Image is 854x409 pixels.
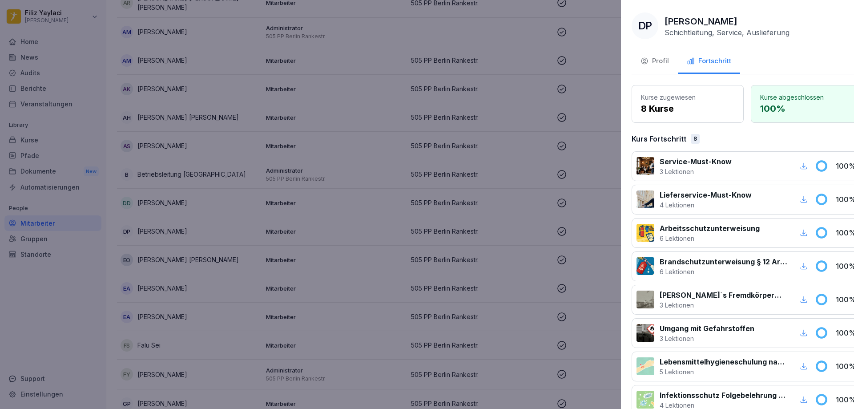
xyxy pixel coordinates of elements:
[660,200,752,210] p: 4 Lektionen
[660,223,760,234] p: Arbeitsschutzunterweisung
[660,167,732,176] p: 3 Lektionen
[660,267,787,276] p: 6 Lektionen
[678,50,740,74] button: Fortschritt
[660,300,787,310] p: 3 Lektionen
[660,234,760,243] p: 6 Lektionen
[660,390,787,401] p: Infektionsschutz Folgebelehrung (nach §43 IfSG)
[641,93,734,102] p: Kurse zugewiesen
[632,50,678,74] button: Profil
[687,56,731,66] div: Fortschritt
[660,190,752,200] p: Lieferservice-Must-Know
[660,290,787,300] p: [PERSON_NAME]`s Fremdkörpermanagement
[760,93,854,102] p: Kurse abgeschlossen
[660,367,787,377] p: 5 Lektionen
[760,102,854,115] p: 100 %
[665,15,737,28] p: [PERSON_NAME]
[665,28,790,37] p: Schichtleitung, Service, Auslieferung
[660,323,754,334] p: Umgang mit Gefahrstoffen
[660,156,732,167] p: Service-Must-Know
[632,12,658,39] div: DP
[691,134,700,144] div: 8
[641,102,734,115] p: 8 Kurse
[660,334,754,343] p: 3 Lektionen
[640,56,669,66] div: Profil
[660,256,787,267] p: Brandschutzunterweisung § 12 ArbSchG
[660,356,787,367] p: Lebensmittelhygieneschulung nach EU-Verordnung (EG) Nr. 852 / 2004
[632,134,686,144] p: Kurs Fortschritt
